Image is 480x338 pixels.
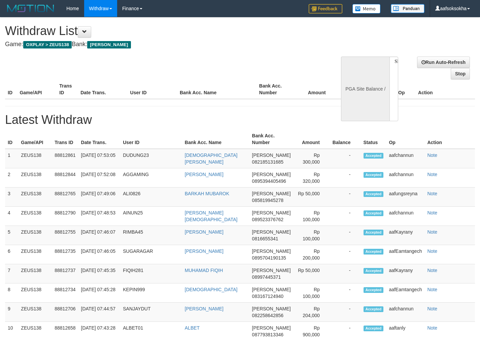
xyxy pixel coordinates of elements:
td: 8 [5,283,18,303]
h1: Withdraw List [5,24,313,38]
span: Accepted [364,191,384,197]
td: 88812706 [52,303,78,322]
a: Note [427,268,437,273]
td: DUDUNG23 [120,149,182,168]
td: - [330,168,361,188]
td: - [330,149,361,168]
td: Rp 50,000 [294,188,330,207]
td: 88812790 [52,207,78,226]
td: SANJAYDUT [120,303,182,322]
a: Note [427,153,437,158]
span: 087793813346 [252,332,283,337]
td: - [330,188,361,207]
a: MUHAMAD FIQIH [185,268,223,273]
span: Accepted [364,230,384,235]
a: [PERSON_NAME] [185,306,224,311]
th: Action [424,130,475,149]
a: Note [427,248,437,254]
a: BARKAH MUBAROK [185,191,229,196]
th: Bank Acc. Number [249,130,294,149]
th: Date Trans. [78,130,121,149]
td: 1 [5,149,18,168]
td: 88812735 [52,245,78,264]
th: User ID [128,80,177,99]
th: ID [5,130,18,149]
td: ZEUS138 [18,264,52,283]
span: [PERSON_NAME] [252,229,291,235]
td: - [330,303,361,322]
th: Trans ID [57,80,78,99]
td: aafKayrany [386,226,424,245]
th: Action [415,80,475,99]
th: Status [361,130,386,149]
span: 083167124940 [252,294,283,299]
th: Date Trans. [78,80,127,99]
td: 2 [5,168,18,188]
td: - [330,283,361,303]
td: ZEUS138 [18,245,52,264]
span: Accepted [364,210,384,216]
th: Balance [336,80,372,99]
td: AINUN25 [120,207,182,226]
span: [PERSON_NAME] [252,172,291,177]
span: Accepted [364,172,384,178]
span: [PERSON_NAME] [252,287,291,292]
td: [DATE] 07:45:28 [78,283,121,303]
a: [PERSON_NAME] [185,248,224,254]
td: Rp 100,000 [294,283,330,303]
span: Accepted [364,153,384,159]
td: ZEUS138 [18,226,52,245]
td: aafchannun [386,149,424,168]
span: Accepted [364,287,384,293]
td: [DATE] 07:53:05 [78,149,121,168]
td: 88812844 [52,168,78,188]
span: 082185131685 [252,159,283,165]
td: 9 [5,303,18,322]
td: SUGARAGAR [120,245,182,264]
th: Op [386,130,424,149]
td: Rp 100,000 [294,207,330,226]
span: [PERSON_NAME] [87,41,131,48]
td: ALI0826 [120,188,182,207]
td: Rp 320,000 [294,168,330,188]
td: aafKayrany [386,264,424,283]
td: Rp 204,000 [294,303,330,322]
td: [DATE] 07:46:07 [78,226,121,245]
a: [DEMOGRAPHIC_DATA] [185,287,238,292]
td: Rp 200,000 [294,245,330,264]
td: ZEUS138 [18,283,52,303]
td: - [330,264,361,283]
td: aafchannun [386,207,424,226]
span: Accepted [364,268,384,274]
span: 0895704190135 [252,255,286,261]
span: Accepted [364,326,384,331]
h1: Latest Withdraw [5,113,475,127]
th: Op [396,80,415,99]
th: Game/API [18,130,52,149]
img: panduan.png [391,4,424,13]
h4: Game: Bank: [5,41,313,48]
a: [PERSON_NAME] [185,229,224,235]
td: 3 [5,188,18,207]
span: [PERSON_NAME] [252,210,291,215]
span: 085819945278 [252,198,283,203]
td: 4 [5,207,18,226]
td: 88812734 [52,283,78,303]
td: [DATE] 07:48:53 [78,207,121,226]
td: [DATE] 07:45:35 [78,264,121,283]
td: 88812737 [52,264,78,283]
th: ID [5,80,17,99]
span: 0895394405496 [252,178,286,184]
td: 88812765 [52,188,78,207]
th: Bank Acc. Number [256,80,296,99]
span: [PERSON_NAME] [252,325,291,331]
div: PGA Site Balance / [341,57,389,121]
th: User ID [120,130,182,149]
td: aafEamtangech [386,283,424,303]
td: aafchannun [386,168,424,188]
td: aafEamtangech [386,245,424,264]
a: Note [427,306,437,311]
a: Note [427,191,437,196]
td: ZEUS138 [18,207,52,226]
td: Rp 300,000 [294,149,330,168]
